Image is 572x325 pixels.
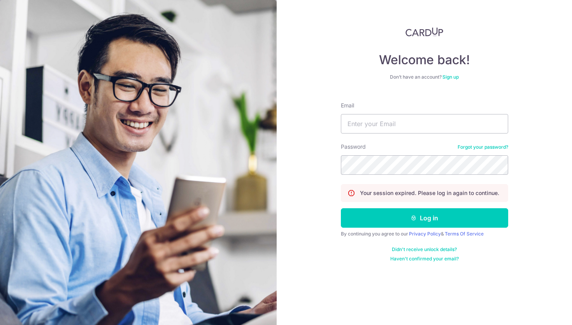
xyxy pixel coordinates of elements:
a: Sign up [442,74,459,80]
h4: Welcome back! [341,52,508,68]
div: By continuing you agree to our & [341,231,508,237]
a: Didn't receive unlock details? [392,246,457,253]
p: Your session expired. Please log in again to continue. [360,189,499,197]
a: Forgot your password? [458,144,508,150]
a: Privacy Policy [409,231,441,237]
img: CardUp Logo [405,27,444,37]
input: Enter your Email [341,114,508,134]
a: Terms Of Service [445,231,484,237]
a: Haven't confirmed your email? [390,256,459,262]
button: Log in [341,208,508,228]
label: Email [341,102,354,109]
div: Don’t have an account? [341,74,508,80]
label: Password [341,143,366,151]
